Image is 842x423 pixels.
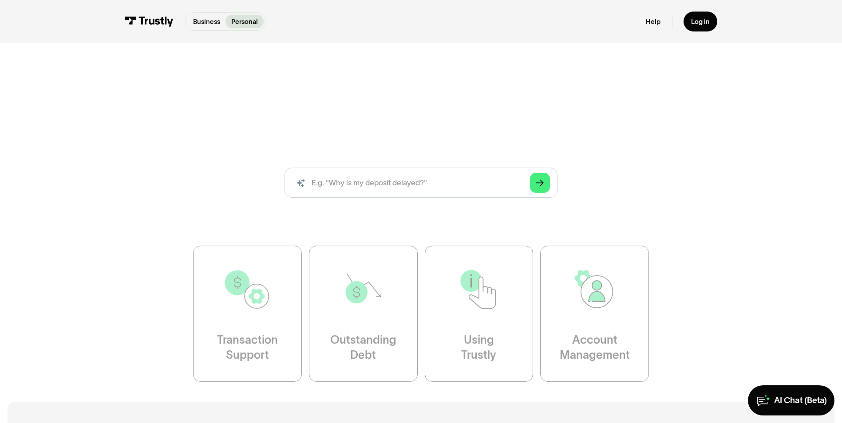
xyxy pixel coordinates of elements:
a: Personal [225,15,263,28]
div: Transaction Support [217,333,278,363]
div: Outstanding Debt [330,333,396,363]
div: Log in [691,17,710,26]
a: Business [187,15,225,28]
a: Log in [684,12,717,31]
form: Search [285,168,557,198]
a: OutstandingDebt [309,246,418,382]
div: AI Chat (Beta) [774,395,827,406]
a: AccountManagement [540,246,649,382]
input: search [285,168,557,198]
div: Using Trustly [461,333,496,363]
img: Trustly Logo [125,16,174,27]
div: Account Management [560,333,630,363]
a: TransactionSupport [193,246,302,382]
a: Help [646,17,660,26]
a: UsingTrustly [424,246,533,382]
p: Personal [231,17,258,27]
p: Business [193,17,220,27]
a: AI Chat (Beta) [748,385,834,415]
